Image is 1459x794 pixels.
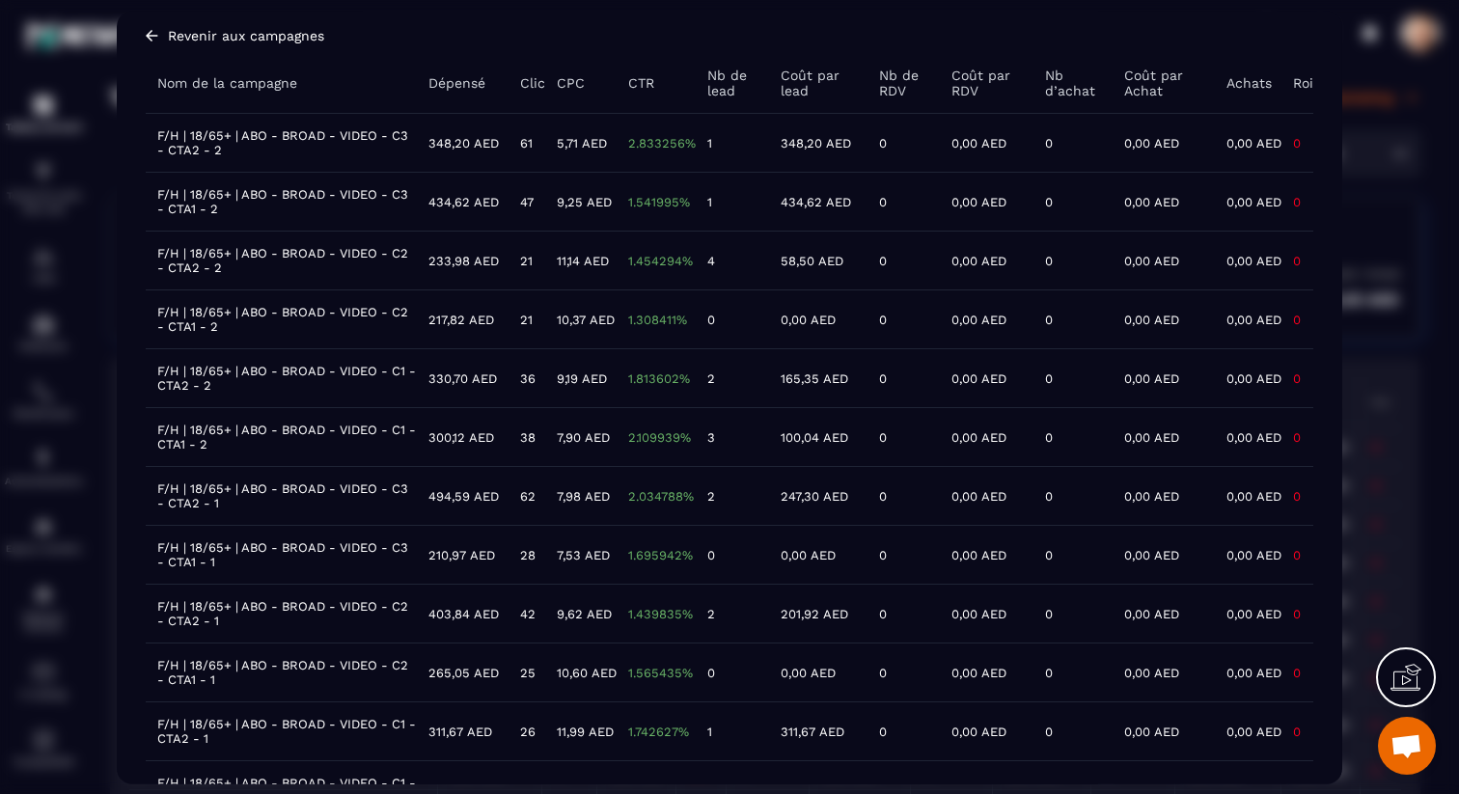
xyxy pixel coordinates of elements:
[867,466,940,525] td: 0
[1033,584,1113,643] td: 0
[1215,289,1281,348] td: 0,00 AED
[1113,348,1215,407] td: 0,00 AED
[545,113,617,172] td: 5,71 AED
[1281,113,1313,172] td: 0
[769,407,867,466] td: 100,04 AED
[1281,701,1313,760] td: 0
[769,584,867,643] td: 201,92 AED
[696,643,769,701] td: 0
[1113,525,1215,584] td: 0,00 AED
[867,701,940,760] td: 0
[417,289,509,348] td: 217,82 AED
[509,584,545,643] td: 42
[545,584,617,643] td: 9,62 AED
[1033,643,1113,701] td: 0
[867,407,940,466] td: 0
[545,172,617,231] td: 9,25 AED
[146,643,417,701] td: F/H | 18/65+ | ABO - BROAD - VIDEO - C2 - CTA1 - 1
[769,643,867,701] td: 0,00 AED
[769,348,867,407] td: 165,35 AED
[1113,407,1215,466] td: 0,00 AED
[417,52,509,113] th: Dépensé
[146,27,158,42] img: arrow
[509,231,545,289] td: 21
[1281,289,1313,348] td: 0
[1033,466,1113,525] td: 0
[1033,701,1113,760] td: 0
[509,466,545,525] td: 62
[769,113,867,172] td: 348,20 AED
[1033,52,1113,113] th: Nb d’achat
[146,231,417,289] td: F/H | 18/65+ | ABO - BROAD - VIDEO - C2 - CTA2 - 2
[769,172,867,231] td: 434,62 AED
[1281,525,1313,584] td: 0
[867,525,940,584] td: 0
[940,643,1033,701] td: 0,00 AED
[146,466,417,525] td: F/H | 18/65+ | ABO - BROAD - VIDEO - C3 - CTA2 - 1
[940,289,1033,348] td: 0,00 AED
[617,407,696,466] td: 2.109939%
[1033,407,1113,466] td: 0
[940,231,1033,289] td: 0,00 AED
[1113,289,1215,348] td: 0,00 AED
[867,172,940,231] td: 0
[168,27,324,42] span: Revenir aux campagnes
[545,466,617,525] td: 7,98 AED
[1281,407,1313,466] td: 0
[146,52,417,113] th: Nom de la campagne
[940,113,1033,172] td: 0,00 AED
[1113,172,1215,231] td: 0,00 AED
[940,525,1033,584] td: 0,00 AED
[1113,231,1215,289] td: 0,00 AED
[940,52,1033,113] th: Coût par RDV
[696,466,769,525] td: 2
[867,289,940,348] td: 0
[1215,172,1281,231] td: 0,00 AED
[417,466,509,525] td: 494,59 AED
[617,701,696,760] td: 1.742627%
[617,466,696,525] td: 2.034788%
[1113,466,1215,525] td: 0,00 AED
[696,584,769,643] td: 2
[146,525,417,584] td: F/H | 18/65+ | ABO - BROAD - VIDEO - C3 - CTA1 - 1
[769,525,867,584] td: 0,00 AED
[1378,717,1436,775] div: Ouvrir le chat
[617,584,696,643] td: 1.439835%
[769,231,867,289] td: 58,50 AED
[545,348,617,407] td: 9,19 AED
[940,407,1033,466] td: 0,00 AED
[417,701,509,760] td: 311,67 AED
[509,407,545,466] td: 38
[545,231,617,289] td: 11,14 AED
[617,289,696,348] td: 1.308411%
[1113,113,1215,172] td: 0,00 AED
[940,466,1033,525] td: 0,00 AED
[940,584,1033,643] td: 0,00 AED
[940,172,1033,231] td: 0,00 AED
[617,348,696,407] td: 1.813602%
[1113,643,1215,701] td: 0,00 AED
[1113,701,1215,760] td: 0,00 AED
[1033,231,1113,289] td: 0
[417,525,509,584] td: 210,97 AED
[769,289,867,348] td: 0,00 AED
[769,466,867,525] td: 247,30 AED
[1033,289,1113,348] td: 0
[696,525,769,584] td: 0
[1281,172,1313,231] td: 0
[417,113,509,172] td: 348,20 AED
[509,525,545,584] td: 28
[545,525,617,584] td: 7,53 AED
[696,113,769,172] td: 1
[545,52,617,113] th: CPC
[146,289,417,348] td: F/H | 18/65+ | ABO - BROAD - VIDEO - C2 - CTA1 - 2
[696,701,769,760] td: 1
[545,289,617,348] td: 10,37 AED
[769,701,867,760] td: 311,67 AED
[509,113,545,172] td: 61
[617,643,696,701] td: 1.565435%
[146,584,417,643] td: F/H | 18/65+ | ABO - BROAD - VIDEO - C2 - CTA2 - 1
[867,231,940,289] td: 0
[1215,348,1281,407] td: 0,00 AED
[696,172,769,231] td: 1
